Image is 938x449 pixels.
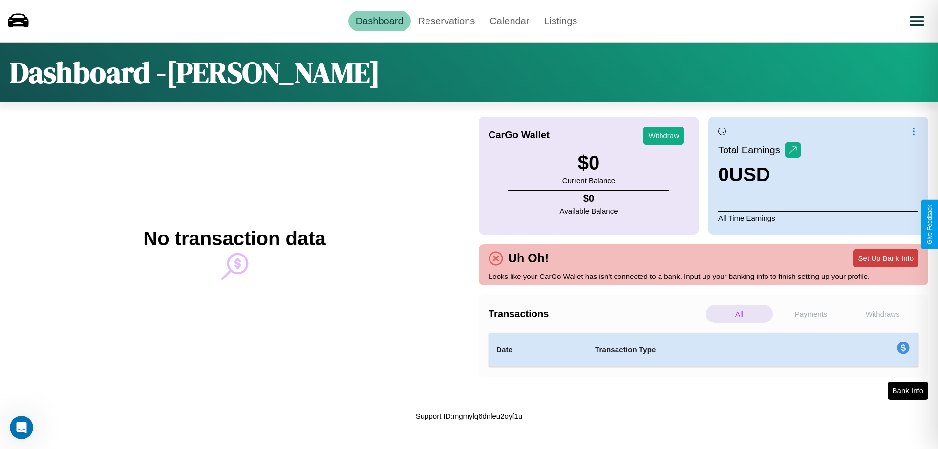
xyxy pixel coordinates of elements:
[482,11,536,31] a: Calendar
[348,11,411,31] a: Dashboard
[503,251,554,265] h4: Uh Oh!
[926,205,933,244] div: Give Feedback
[903,7,931,35] button: Open menu
[10,52,380,92] h1: Dashboard - [PERSON_NAME]
[718,164,801,186] h3: 0 USD
[416,409,522,423] p: Support ID: mgmylq6dnleu2oyf1u
[888,382,928,400] button: Bank Info
[778,305,845,323] p: Payments
[560,204,618,217] p: Available Balance
[643,127,684,145] button: Withdraw
[536,11,584,31] a: Listings
[143,228,325,250] h2: No transaction data
[849,305,916,323] p: Withdraws
[489,333,918,367] table: simple table
[496,344,579,356] h4: Date
[489,308,703,320] h4: Transactions
[489,129,550,141] h4: CarGo Wallet
[595,344,817,356] h4: Transaction Type
[489,270,918,283] p: Looks like your CarGo Wallet has isn't connected to a bank. Input up your banking info to finish ...
[560,193,618,204] h4: $ 0
[10,416,33,439] iframe: Intercom live chat
[562,174,615,187] p: Current Balance
[411,11,483,31] a: Reservations
[706,305,773,323] p: All
[562,152,615,174] h3: $ 0
[718,141,785,159] p: Total Earnings
[718,211,918,225] p: All Time Earnings
[853,249,918,267] button: Set Up Bank Info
